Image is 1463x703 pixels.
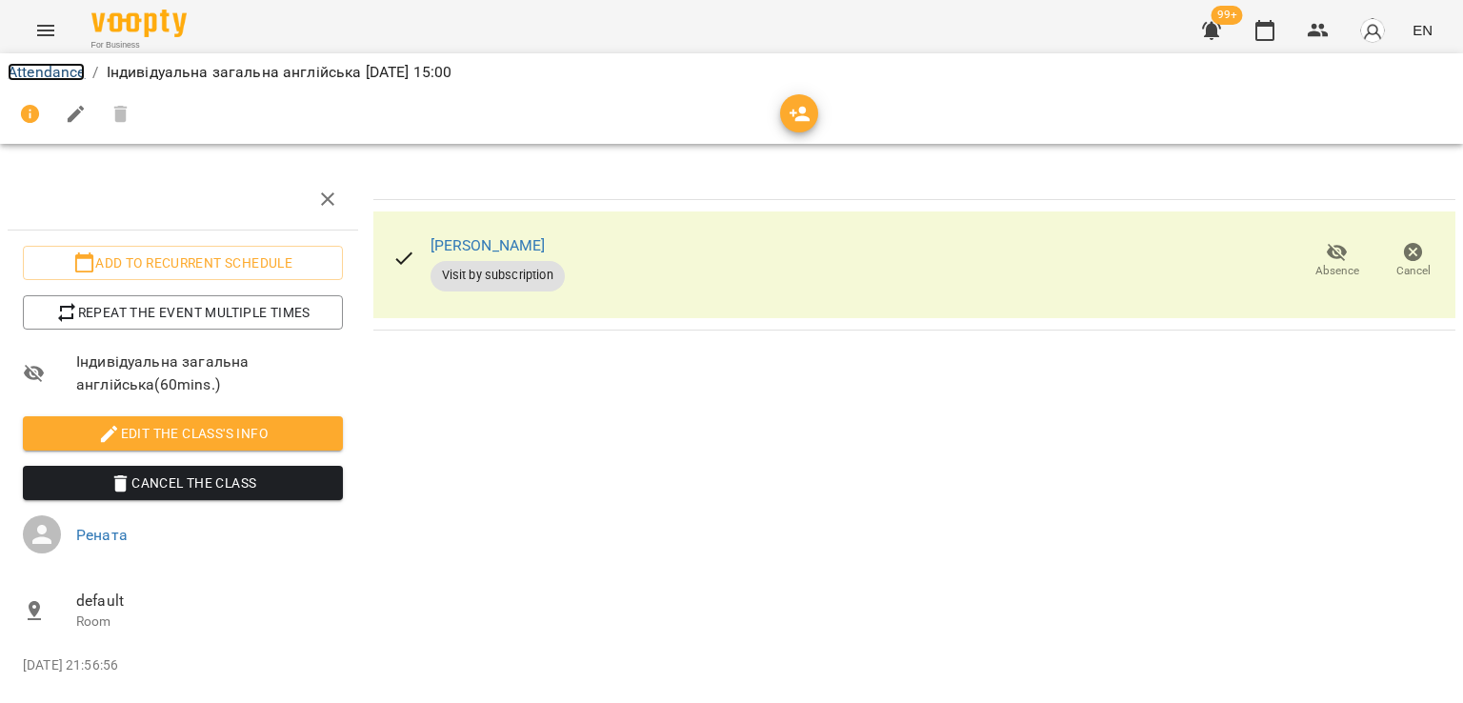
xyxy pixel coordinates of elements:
button: Repeat the event multiple times [23,295,343,330]
button: Absence [1299,234,1375,288]
button: EN [1405,12,1440,48]
button: Cancel the class [23,466,343,500]
p: [DATE] 21:56:56 [23,656,343,675]
button: Add to recurrent schedule [23,246,343,280]
button: Cancel [1375,234,1452,288]
span: Repeat the event multiple times [38,301,328,324]
span: Edit the class's Info [38,422,328,445]
span: Індивідуальна загальна англійська ( 60 mins. ) [76,351,343,395]
span: 99+ [1212,6,1243,25]
span: For Business [91,39,187,51]
span: Cancel the class [38,472,328,494]
span: default [76,590,343,613]
img: Voopty Logo [91,10,187,37]
span: Absence [1315,263,1359,279]
img: avatar_s.png [1359,17,1386,44]
span: EN [1413,20,1433,40]
a: Рената [76,526,128,544]
span: Add to recurrent schedule [38,251,328,274]
p: Індивідуальна загальна англійська [DATE] 15:00 [107,61,452,84]
a: Attendance [8,63,85,81]
button: Menu [23,8,69,53]
span: Cancel [1396,263,1431,279]
li: / [92,61,98,84]
button: Edit the class's Info [23,416,343,451]
p: Room [76,613,343,632]
a: [PERSON_NAME] [431,236,546,254]
span: Visit by subscription [431,267,565,284]
nav: breadcrumb [8,61,1455,84]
